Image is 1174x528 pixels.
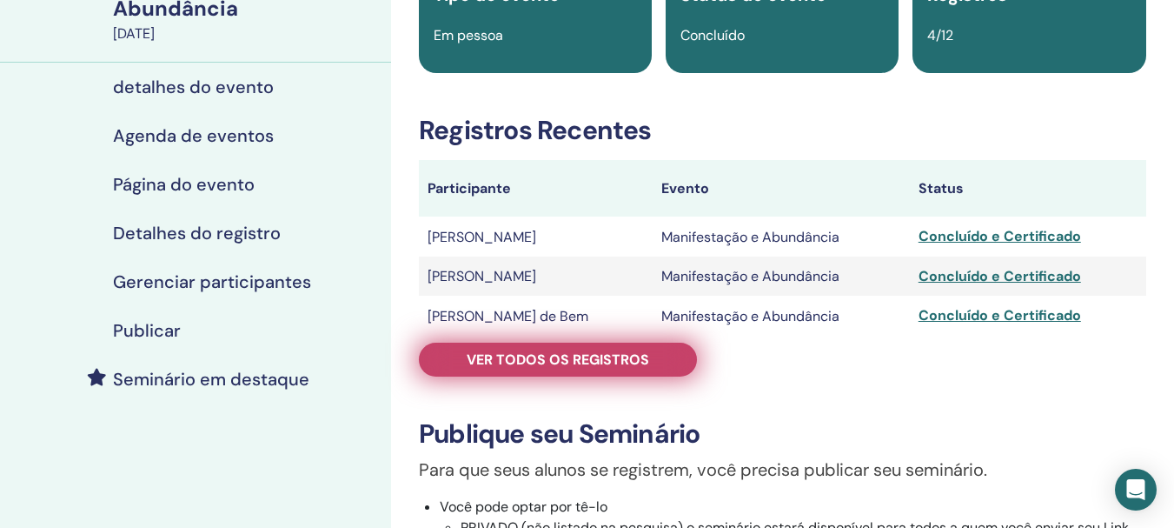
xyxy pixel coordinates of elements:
[434,26,503,44] font: Em pessoa
[661,307,839,325] font: Manifestação e Abundância
[440,498,607,516] font: Você pode optar por tê-lo
[428,228,536,246] font: [PERSON_NAME]
[927,26,953,44] font: 4/12
[113,24,155,43] font: [DATE]
[428,267,536,285] font: [PERSON_NAME]
[419,458,987,481] font: Para que seus alunos se registrem, você precisa publicar seu seminário.
[467,351,649,369] font: Ver todos os registros
[113,368,309,391] font: Seminário em destaque
[419,417,700,451] font: Publique seu Seminário
[919,306,1081,324] font: Concluído e Certificado
[113,173,255,196] font: Página do evento
[113,271,311,293] font: Gerenciar participantes
[661,228,839,246] font: Manifestação e Abundância
[1115,469,1157,511] div: Open Intercom Messenger
[661,179,709,197] font: Evento
[113,124,274,147] font: Agenda de eventos
[113,76,274,98] font: detalhes do evento
[428,307,588,325] font: [PERSON_NAME] de Bem
[113,319,181,342] font: Publicar
[428,179,511,197] font: Participante
[113,222,281,244] font: Detalhes do registro
[419,343,697,377] a: Ver todos os registros
[919,227,1081,245] font: Concluído e Certificado
[419,113,652,147] font: Registros Recentes
[680,26,745,44] font: Concluído
[919,267,1081,285] font: Concluído e Certificado
[919,179,964,197] font: Status
[661,267,839,285] font: Manifestação e Abundância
